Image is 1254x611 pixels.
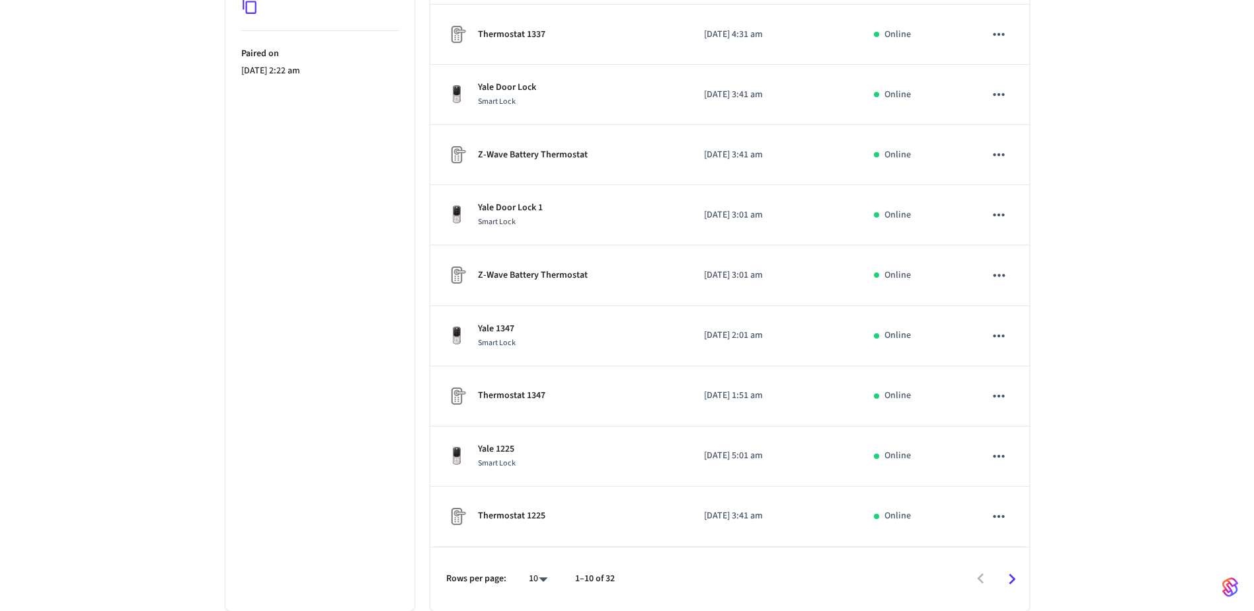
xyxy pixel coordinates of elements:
[704,268,843,282] p: [DATE] 3:01 am
[446,144,467,165] img: Placeholder Lock Image
[884,449,911,463] p: Online
[478,28,545,42] p: Thermostat 1337
[446,446,467,467] img: Yale Assure Touchscreen Wifi Smart Lock, Satin Nickel, Front
[478,148,588,162] p: Z-Wave Battery Thermostat
[1222,577,1238,598] img: SeamLogoGradient.69752ec5.svg
[884,389,911,403] p: Online
[704,509,843,523] p: [DATE] 3:41 am
[446,24,467,45] img: Placeholder Lock Image
[446,84,467,105] img: Yale Assure Touchscreen Wifi Smart Lock, Satin Nickel, Front
[704,208,843,222] p: [DATE] 3:01 am
[884,88,911,102] p: Online
[478,509,545,523] p: Thermostat 1225
[884,28,911,42] p: Online
[884,509,911,523] p: Online
[241,47,399,61] p: Paired on
[884,329,911,343] p: Online
[884,268,911,282] p: Online
[704,28,843,42] p: [DATE] 4:31 am
[446,572,506,586] p: Rows per page:
[446,325,467,346] img: Yale Assure Touchscreen Wifi Smart Lock, Satin Nickel, Front
[996,563,1027,594] button: Go to next page
[884,148,911,162] p: Online
[704,449,843,463] p: [DATE] 5:01 am
[478,96,516,107] span: Smart Lock
[478,389,545,403] p: Thermostat 1347
[478,201,543,215] p: Yale Door Lock 1
[704,148,843,162] p: [DATE] 3:41 am
[446,506,467,527] img: Placeholder Lock Image
[446,204,467,225] img: Yale Assure Touchscreen Wifi Smart Lock, Satin Nickel, Front
[478,81,536,95] p: Yale Door Lock
[704,389,843,403] p: [DATE] 1:51 am
[478,442,516,456] p: Yale 1225
[704,329,843,343] p: [DATE] 2:01 am
[478,458,516,469] span: Smart Lock
[478,322,516,336] p: Yale 1347
[478,337,516,348] span: Smart Lock
[478,268,588,282] p: Z-Wave Battery Thermostat
[241,64,399,78] p: [DATE] 2:22 am
[446,265,467,286] img: Placeholder Lock Image
[704,88,843,102] p: [DATE] 3:41 am
[575,572,615,586] p: 1–10 of 32
[478,216,516,227] span: Smart Lock
[522,569,554,589] div: 10
[446,386,467,407] img: Placeholder Lock Image
[884,208,911,222] p: Online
